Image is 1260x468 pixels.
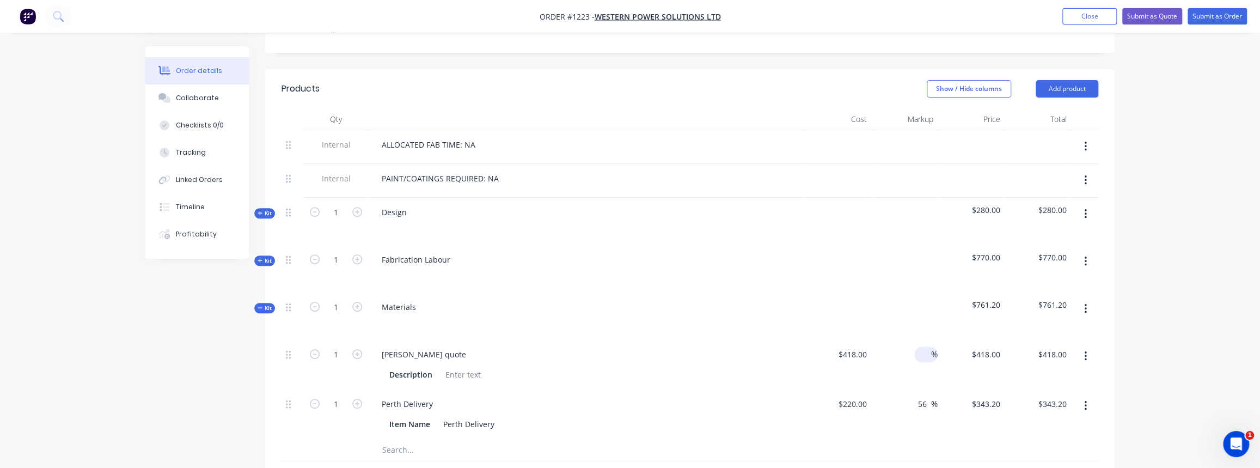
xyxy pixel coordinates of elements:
[931,398,938,410] span: %
[303,108,369,130] div: Qty
[1009,299,1067,311] span: $761.20
[1122,8,1182,25] button: Submit as Quote
[1188,8,1247,25] button: Submit as Order
[804,108,871,130] div: Cost
[927,80,1011,98] button: Show / Hide columns
[145,112,249,139] button: Checklists 0/0
[942,299,1000,311] span: $761.20
[145,193,249,221] button: Timeline
[382,439,600,461] input: Search...
[176,148,206,157] div: Tracking
[1009,204,1067,216] span: $280.00
[1005,108,1072,130] div: Total
[254,256,275,266] button: Kit
[145,84,249,112] button: Collaborate
[308,139,364,150] span: Internal
[385,416,435,432] div: Item Name
[871,108,938,130] div: Markup
[258,209,272,217] span: Kit
[308,173,364,184] span: Internal
[258,304,272,312] span: Kit
[938,108,1005,130] div: Price
[373,396,442,412] div: Perth Delivery
[145,221,249,248] button: Profitability
[176,93,219,103] div: Collaborate
[595,11,721,22] a: WESTERN POWER SOLUTIONS LTD
[373,347,475,362] div: [PERSON_NAME] quote
[1036,80,1098,98] button: Add product
[1223,431,1249,457] iframe: Intercom live chat
[145,139,249,166] button: Tracking
[373,252,459,268] div: Fabrication Labour
[145,57,249,84] button: Order details
[282,82,320,95] div: Products
[254,208,275,218] button: Kit
[373,204,415,220] div: Design
[258,257,272,265] span: Kit
[931,348,938,361] span: %
[254,303,275,313] button: Kit
[385,367,437,382] div: Description
[373,137,484,153] div: ALLOCATED FAB TIME: NA
[1009,252,1067,263] span: $770.00
[145,166,249,193] button: Linked Orders
[176,120,224,130] div: Checklists 0/0
[176,66,222,76] div: Order details
[1245,431,1254,440] span: 1
[1062,8,1117,25] button: Close
[176,202,205,212] div: Timeline
[942,204,1000,216] span: $280.00
[176,229,217,239] div: Profitability
[20,8,36,25] img: Factory
[942,252,1000,263] span: $770.00
[540,11,595,22] span: Order #1223 -
[176,175,223,185] div: Linked Orders
[373,171,507,186] div: PAINT/COATINGS REQUIRED: NA
[439,416,499,432] div: Perth Delivery
[373,299,425,315] div: Materials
